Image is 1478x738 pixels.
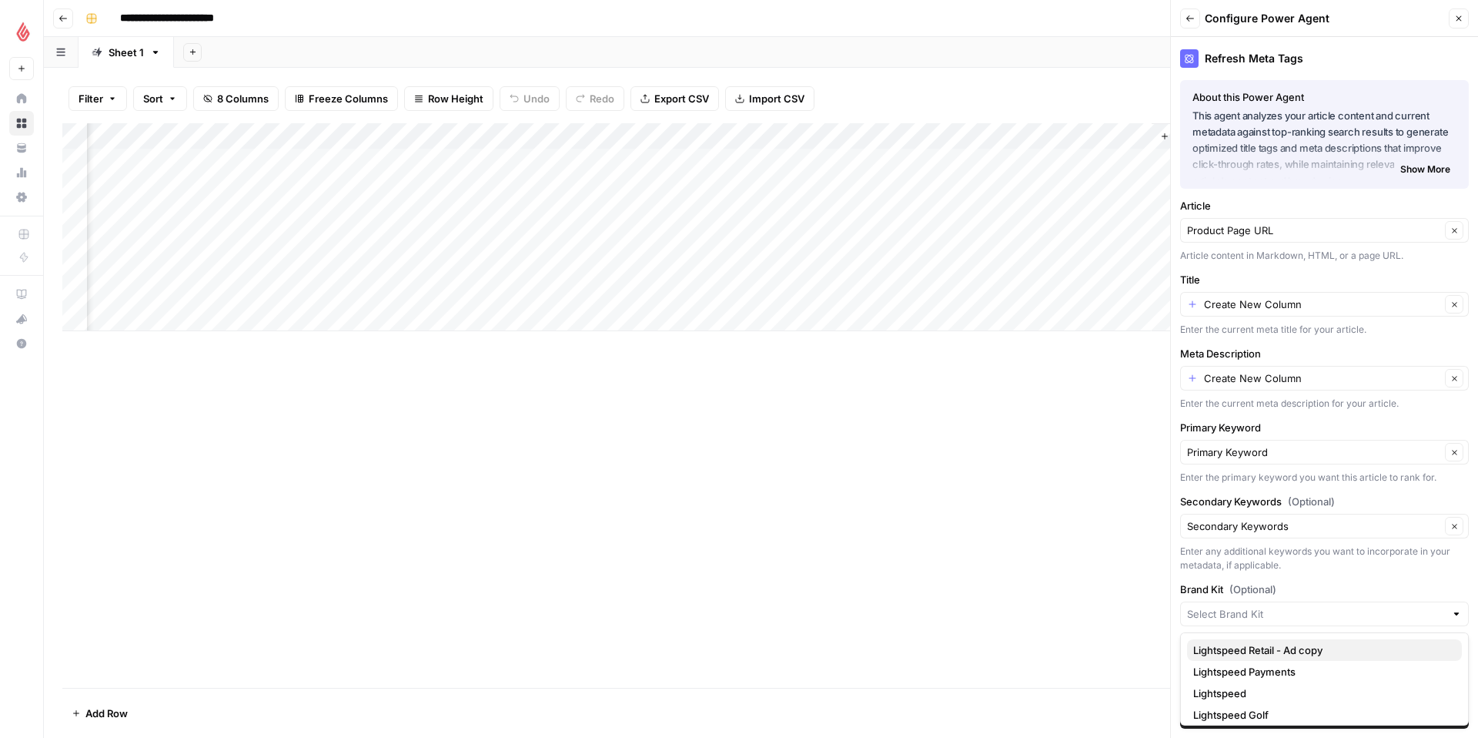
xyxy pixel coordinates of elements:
[9,160,34,185] a: Usage
[1193,664,1450,679] span: Lightspeed Payments
[1180,545,1469,572] div: Enter any additional keywords you want to incorporate in your metadata, if applicable.
[654,91,709,106] span: Export CSV
[9,12,34,51] button: Workspace: Lightspeed
[1180,323,1469,337] div: Enter the current meta title for your article.
[1193,686,1450,701] span: Lightspeed
[79,91,103,106] span: Filter
[79,37,174,68] a: Sheet 1
[9,136,34,160] a: Your Data
[285,86,398,111] button: Freeze Columns
[1180,198,1469,213] label: Article
[1180,49,1469,68] div: Refresh Meta Tags
[1192,108,1456,173] p: This agent analyzes your article content and current metadata against top-ranking search results ...
[309,91,388,106] span: Freeze Columns
[133,86,187,111] button: Sort
[1229,582,1276,597] span: (Optional)
[62,701,137,726] button: Add Row
[1180,420,1469,435] label: Primary Keyword
[404,86,493,111] button: Row Height
[217,91,269,106] span: 8 Columns
[193,86,279,111] button: 8 Columns
[566,86,624,111] button: Redo
[69,86,127,111] button: Filter
[1180,346,1469,361] label: Meta Description
[1192,89,1456,105] div: About this Power Agent
[1193,707,1450,723] span: Lightspeed Golf
[9,307,34,331] button: What's new?
[9,86,34,111] a: Home
[1180,272,1469,287] label: Title
[1180,471,1469,485] div: Enter the primary keyword you want this article to rank for.
[10,307,33,330] div: What's new?
[630,86,719,111] button: Export CSV
[1204,371,1440,386] input: Create New Column
[1193,642,1450,658] span: Lightspeed Retail - Ad copy
[1187,444,1440,460] input: Primary Keyword
[1180,397,1469,411] div: Enter the current meta description for your article.
[1180,494,1469,509] label: Secondary Keywords
[1288,494,1335,509] span: (Optional)
[1187,518,1440,534] input: Secondary Keywords
[9,185,34,210] a: Settings
[1400,163,1450,176] span: Show More
[143,91,163,106] span: Sort
[749,91,804,106] span: Import CSV
[1154,126,1234,146] button: Add Column
[1180,582,1469,597] label: Brand Kit
[9,111,34,136] a: Browse
[85,706,128,721] span: Add Row
[9,282,34,307] a: AirOps Academy
[109,45,144,60] div: Sheet 1
[428,91,483,106] span: Row Height
[9,331,34,356] button: Help + Support
[9,18,37,45] img: Lightspeed Logo
[500,86,560,111] button: Undo
[1187,606,1445,622] input: Select Brand Kit
[1187,223,1440,238] input: Product Page URL
[1394,159,1456,179] button: Show More
[725,86,814,111] button: Import CSV
[1180,249,1469,263] div: Article content in Markdown, HTML, or a page URL.
[590,91,614,106] span: Redo
[523,91,550,106] span: Undo
[1204,297,1440,312] input: Create New Column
